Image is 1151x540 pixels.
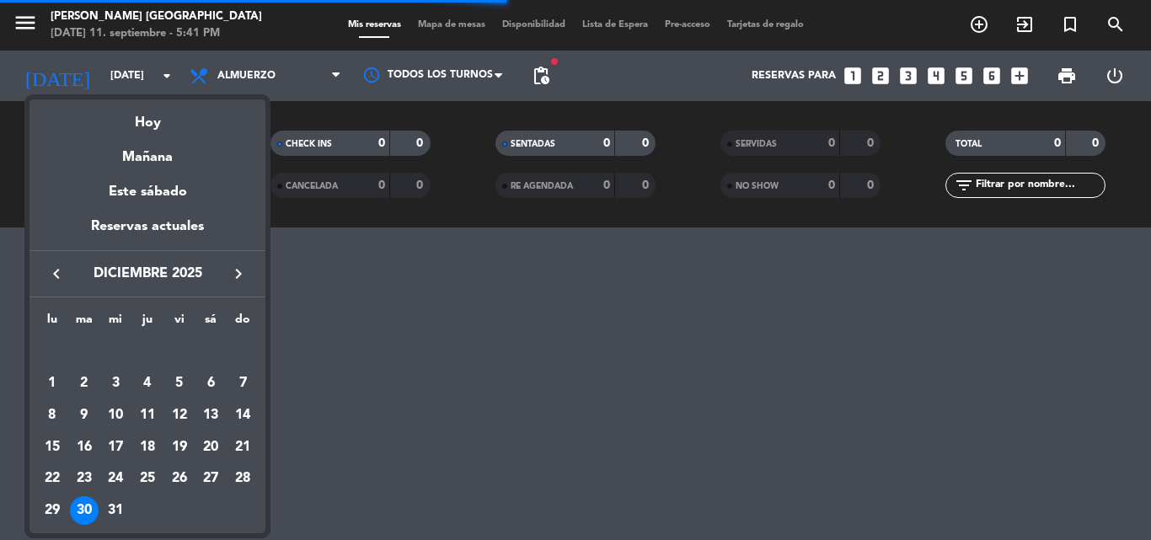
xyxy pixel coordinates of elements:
div: 5 [165,369,194,398]
div: 4 [133,369,162,398]
td: 24 de diciembre de 2025 [99,463,131,495]
td: DIC. [36,336,259,368]
div: 14 [228,401,257,430]
th: martes [68,310,100,336]
td: 30 de diciembre de 2025 [68,495,100,527]
td: 25 de diciembre de 2025 [131,463,163,495]
span: diciembre 2025 [72,263,223,285]
td: 14 de diciembre de 2025 [227,399,259,431]
div: 15 [38,433,67,462]
div: 1 [38,369,67,398]
td: 17 de diciembre de 2025 [99,431,131,463]
th: sábado [195,310,228,336]
td: 20 de diciembre de 2025 [195,431,228,463]
i: keyboard_arrow_left [46,264,67,284]
i: keyboard_arrow_right [228,264,249,284]
div: 9 [70,401,99,430]
div: 10 [101,401,130,430]
div: Este sábado [29,168,265,216]
td: 31 de diciembre de 2025 [99,495,131,527]
td: 9 de diciembre de 2025 [68,399,100,431]
td: 15 de diciembre de 2025 [36,431,68,463]
th: jueves [131,310,163,336]
div: 3 [101,369,130,398]
td: 22 de diciembre de 2025 [36,463,68,495]
td: 3 de diciembre de 2025 [99,368,131,400]
div: Hoy [29,99,265,134]
div: Mañana [29,134,265,168]
td: 29 de diciembre de 2025 [36,495,68,527]
td: 2 de diciembre de 2025 [68,368,100,400]
div: 22 [38,465,67,494]
div: 24 [101,465,130,494]
td: 4 de diciembre de 2025 [131,368,163,400]
div: 28 [228,465,257,494]
div: 7 [228,369,257,398]
div: 23 [70,465,99,494]
td: 5 de diciembre de 2025 [163,368,195,400]
td: 13 de diciembre de 2025 [195,399,228,431]
td: 21 de diciembre de 2025 [227,431,259,463]
td: 26 de diciembre de 2025 [163,463,195,495]
div: 30 [70,496,99,525]
th: miércoles [99,310,131,336]
td: 18 de diciembre de 2025 [131,431,163,463]
button: keyboard_arrow_left [41,263,72,285]
td: 12 de diciembre de 2025 [163,399,195,431]
div: 11 [133,401,162,430]
div: 29 [38,496,67,525]
div: 18 [133,433,162,462]
div: 2 [70,369,99,398]
div: 27 [196,465,225,494]
div: 13 [196,401,225,430]
th: viernes [163,310,195,336]
div: 21 [228,433,257,462]
div: 26 [165,465,194,494]
div: 8 [38,401,67,430]
div: 17 [101,433,130,462]
td: 6 de diciembre de 2025 [195,368,228,400]
td: 27 de diciembre de 2025 [195,463,228,495]
div: 12 [165,401,194,430]
td: 11 de diciembre de 2025 [131,399,163,431]
div: 6 [196,369,225,398]
div: 19 [165,433,194,462]
div: 16 [70,433,99,462]
td: 10 de diciembre de 2025 [99,399,131,431]
td: 28 de diciembre de 2025 [227,463,259,495]
td: 19 de diciembre de 2025 [163,431,195,463]
td: 8 de diciembre de 2025 [36,399,68,431]
th: domingo [227,310,259,336]
div: 20 [196,433,225,462]
td: 23 de diciembre de 2025 [68,463,100,495]
th: lunes [36,310,68,336]
div: 31 [101,496,130,525]
td: 7 de diciembre de 2025 [227,368,259,400]
td: 16 de diciembre de 2025 [68,431,100,463]
td: 1 de diciembre de 2025 [36,368,68,400]
div: Reservas actuales [29,216,265,250]
div: 25 [133,465,162,494]
button: keyboard_arrow_right [223,263,254,285]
